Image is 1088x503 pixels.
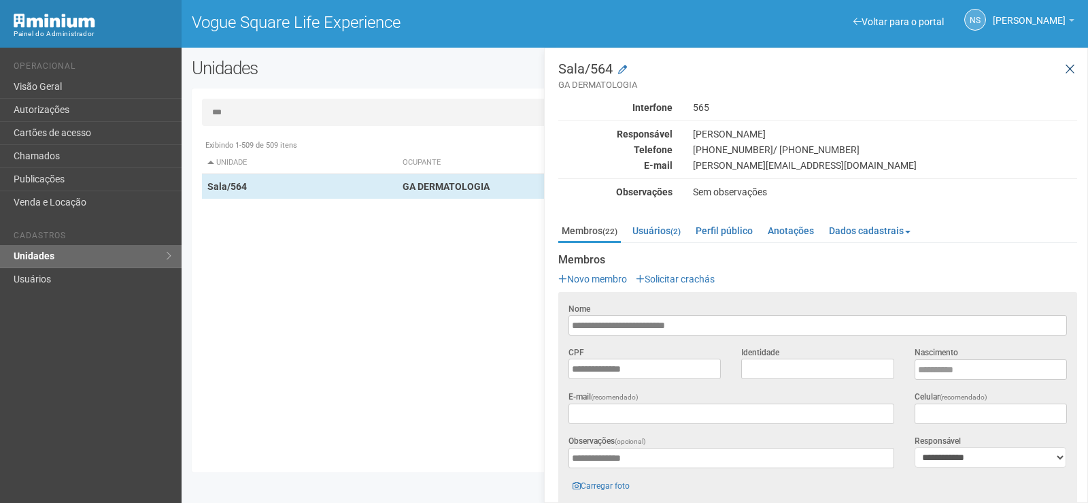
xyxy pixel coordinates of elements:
[602,227,617,236] small: (22)
[915,391,987,404] label: Celular
[741,346,779,359] label: Identidade
[558,274,627,285] a: Novo membro
[192,58,549,78] h2: Unidades
[591,393,639,401] span: (recomendado)
[993,17,1074,28] a: [PERSON_NAME]
[915,435,961,447] label: Responsável
[629,221,684,241] a: Usuários(2)
[683,159,1087,172] div: [PERSON_NAME][EMAIL_ADDRESS][DOMAIN_NAME]
[618,63,627,77] a: Modificar a unidade
[548,144,683,156] div: Telefone
[14,28,171,40] div: Painel do Administrador
[207,181,247,192] strong: Sala/564
[558,221,621,243] a: Membros(22)
[670,227,681,236] small: (2)
[558,62,1077,91] h3: Sala/564
[558,254,1077,266] strong: Membros
[692,221,756,241] a: Perfil público
[826,221,914,241] a: Dados cadastrais
[940,393,987,401] span: (recomendado)
[853,16,944,27] a: Voltar para o portal
[202,152,398,174] th: Unidade: activate to sort column descending
[993,2,1066,26] span: Nicolle Silva
[548,186,683,198] div: Observações
[397,152,753,174] th: Ocupante: activate to sort column ascending
[202,140,1068,152] div: Exibindo 1-509 de 509 itens
[403,181,490,192] strong: GA DERMATOLOGIA
[568,435,646,448] label: Observações
[683,128,1087,140] div: [PERSON_NAME]
[964,9,986,31] a: NS
[568,303,590,315] label: Nome
[14,231,171,245] li: Cadastros
[548,159,683,172] div: E-mail
[558,79,1077,91] small: GA DERMATOLOGIA
[683,186,1087,198] div: Sem observações
[568,346,584,359] label: CPF
[764,221,817,241] a: Anotações
[548,128,683,140] div: Responsável
[192,14,625,31] h1: Vogue Square Life Experience
[615,438,646,445] span: (opcional)
[548,101,683,114] div: Interfone
[14,61,171,76] li: Operacional
[14,14,95,28] img: Minium
[683,101,1087,114] div: 565
[683,144,1087,156] div: [PHONE_NUMBER]/ [PHONE_NUMBER]
[568,391,639,404] label: E-mail
[636,274,715,285] a: Solicitar crachás
[568,478,634,493] a: Carregar foto
[915,346,958,359] label: Nascimento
